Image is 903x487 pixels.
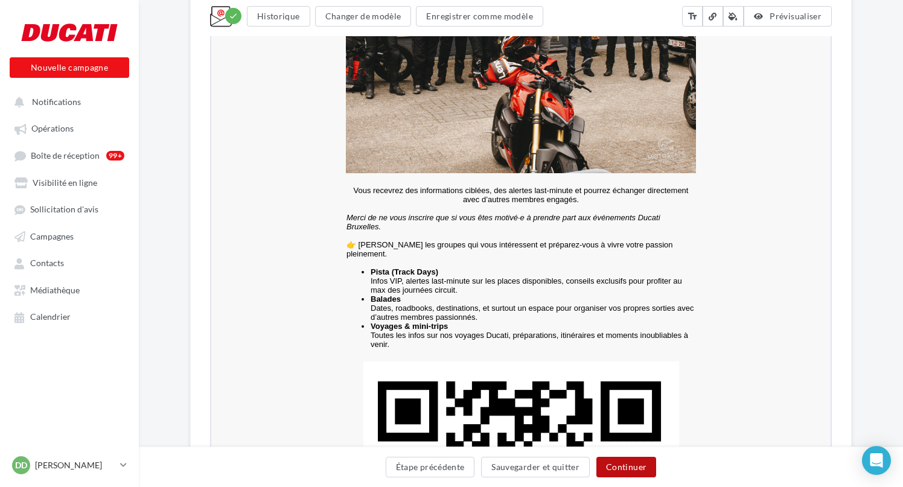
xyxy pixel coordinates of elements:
[7,198,132,220] a: Sollicitation d'avis
[474,116,478,129] span: .
[229,11,238,21] i: check
[770,11,822,21] span: Prévisualiser
[30,285,80,295] span: Médiathèque
[682,6,703,27] button: text_fields
[7,91,127,112] button: Notifications
[225,8,241,24] div: Modifications enregistrées
[7,117,132,139] a: Opérations
[279,3,340,63] img: LOGO_SANS_FOND_photo-output_2.png
[7,225,132,247] a: Campagnes
[7,279,132,301] a: Médiathèque
[687,10,698,22] i: text_fields
[30,312,71,322] span: Calendrier
[386,457,475,477] button: Étape précédente
[35,459,115,471] p: [PERSON_NAME]
[315,6,412,27] button: Changer de modèle
[7,305,132,327] a: Calendrier
[7,144,132,167] a: Boîte de réception99+
[31,124,74,134] span: Opérations
[247,6,310,27] button: Historique
[416,6,543,27] button: Enregistrer comme modèle
[33,177,97,188] span: Visibilité en ligne
[190,175,429,184] span: Attention, places limitées — ne ratez pas votre prochaine escapade !
[7,171,132,193] a: Visibilité en ligne
[30,231,74,241] span: Campagnes
[744,6,832,27] button: Prévisualiser
[142,79,478,106] span: Le [DATE], Ducati Bruxelles vous ouvre les portes d’une soirée de présentation unique :
[15,459,27,471] span: DD
[32,97,81,107] span: Notifications
[10,454,129,477] a: DD [PERSON_NAME]
[7,252,132,273] a: Contacts
[862,446,891,475] div: Open Intercom Messenger
[30,205,98,215] span: Sollicitation d'avis
[30,258,64,269] span: Contacts
[141,116,474,129] span: Horizons Rouges – Les Voyages Exclusif Ducati Bruxelles
[596,457,656,477] button: Continuer
[10,57,129,78] button: Nouvelle campagne
[31,150,100,161] span: Boîte de réception
[481,457,590,477] button: Sauvegarder et quitter
[145,139,474,166] span: Découvrez en avant-première nos voyages Ducati 2026 et bénéficiez d’un accès prioritaire pour rés...
[106,151,124,161] div: 99+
